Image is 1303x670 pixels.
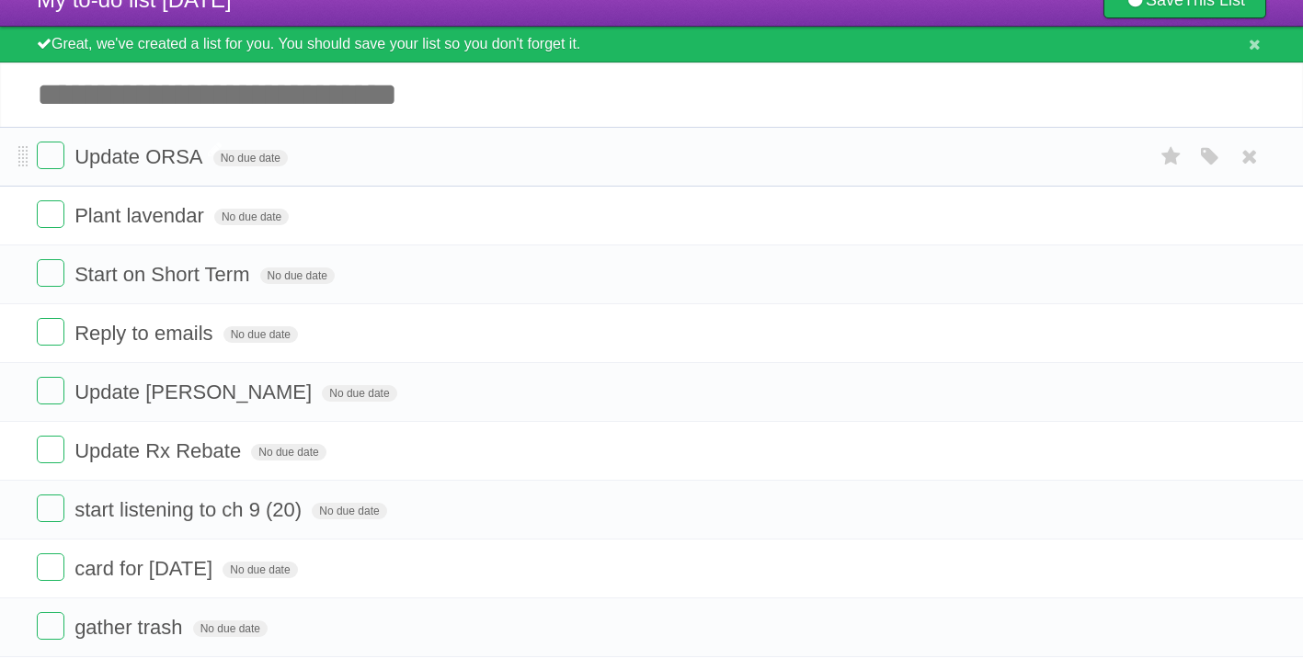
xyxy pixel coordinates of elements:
label: Star task [1154,318,1189,348]
span: Plant lavendar [74,204,209,227]
span: No due date [223,326,298,343]
span: card for [DATE] [74,557,217,580]
label: Done [37,318,64,346]
span: gather trash [74,616,187,639]
span: Update Rx Rebate [74,439,246,462]
label: Done [37,200,64,228]
span: Reply to emails [74,322,217,345]
label: Done [37,259,64,287]
label: Star task [1154,553,1189,584]
label: Done [37,377,64,404]
label: Done [37,494,64,522]
span: Update [PERSON_NAME] [74,380,316,403]
span: No due date [214,209,289,225]
span: start listening to ch 9 (20) [74,498,306,521]
label: Done [37,436,64,463]
span: No due date [322,385,396,402]
label: Star task [1154,377,1189,407]
label: Star task [1154,494,1189,525]
span: No due date [193,620,268,637]
label: Done [37,612,64,640]
label: Star task [1154,436,1189,466]
span: No due date [260,267,335,284]
span: Update ORSA [74,145,207,168]
span: Start on Short Term [74,263,254,286]
label: Star task [1154,612,1189,642]
span: No due date [312,503,386,519]
span: No due date [251,444,326,460]
span: No due date [213,150,288,166]
span: No due date [223,562,297,578]
label: Done [37,553,64,581]
label: Done [37,142,64,169]
label: Star task [1154,200,1189,231]
label: Star task [1154,259,1189,290]
label: Star task [1154,142,1189,172]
